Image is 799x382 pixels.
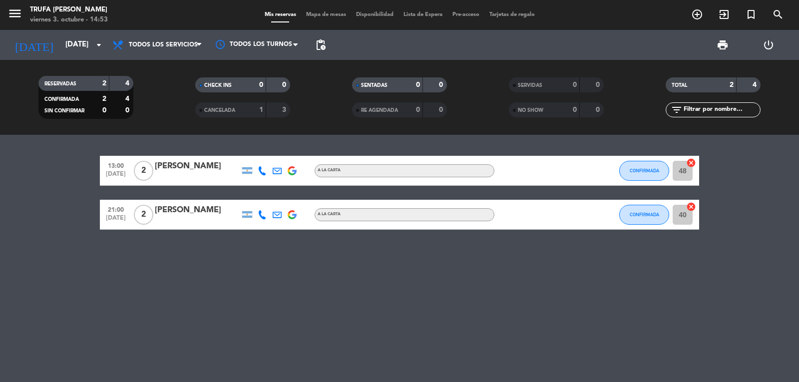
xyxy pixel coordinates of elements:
span: [DATE] [103,215,128,226]
strong: 4 [753,81,759,88]
strong: 0 [259,81,263,88]
span: 21:00 [103,203,128,215]
span: [DATE] [103,171,128,182]
span: 13:00 [103,159,128,171]
i: arrow_drop_down [93,39,105,51]
strong: 3 [282,106,288,113]
strong: 0 [596,81,602,88]
strong: 0 [416,81,420,88]
span: CONFIRMADA [630,212,659,217]
span: CONFIRMADA [630,168,659,173]
i: cancel [686,202,696,212]
span: 2 [134,161,153,181]
i: search [772,8,784,20]
span: Tarjetas de regalo [484,12,540,17]
span: CONFIRMADA [44,97,79,102]
strong: 4 [125,95,131,102]
button: CONFIRMADA [619,205,669,225]
span: RESERVADAS [44,81,76,86]
strong: 2 [102,80,106,87]
span: A LA CARTA [318,212,341,216]
strong: 4 [125,80,131,87]
i: filter_list [671,104,683,116]
span: CANCELADA [204,108,235,113]
strong: 0 [439,81,445,88]
strong: 1 [259,106,263,113]
strong: 0 [102,107,106,114]
span: SENTADAS [361,83,388,88]
div: Trufa [PERSON_NAME] [30,5,108,15]
button: CONFIRMADA [619,161,669,181]
span: Todos los servicios [129,41,198,48]
div: [PERSON_NAME] [155,160,240,173]
strong: 2 [730,81,734,88]
button: menu [7,6,22,24]
strong: 0 [573,81,577,88]
span: SIN CONFIRMAR [44,108,84,113]
span: Mis reservas [260,12,301,17]
span: Pre-acceso [447,12,484,17]
i: cancel [686,158,696,168]
i: [DATE] [7,34,60,56]
strong: 0 [596,106,602,113]
span: 2 [134,205,153,225]
span: A LA CARTA [318,168,341,172]
span: RE AGENDADA [361,108,398,113]
strong: 0 [573,106,577,113]
span: pending_actions [315,39,327,51]
span: print [717,39,729,51]
strong: 0 [439,106,445,113]
span: CHECK INS [204,83,232,88]
div: LOG OUT [746,30,792,60]
input: Filtrar por nombre... [683,104,760,115]
span: Lista de Espera [399,12,447,17]
img: google-logo.png [288,166,297,175]
span: Disponibilidad [351,12,399,17]
img: google-logo.png [288,210,297,219]
div: [PERSON_NAME] [155,204,240,217]
strong: 0 [282,81,288,88]
i: menu [7,6,22,21]
span: Mapa de mesas [301,12,351,17]
i: add_circle_outline [691,8,703,20]
span: SERVIDAS [518,83,542,88]
strong: 2 [102,95,106,102]
div: viernes 3. octubre - 14:53 [30,15,108,25]
span: NO SHOW [518,108,543,113]
i: power_settings_new [763,39,775,51]
i: exit_to_app [718,8,730,20]
i: turned_in_not [745,8,757,20]
strong: 0 [416,106,420,113]
span: TOTAL [672,83,687,88]
strong: 0 [125,107,131,114]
